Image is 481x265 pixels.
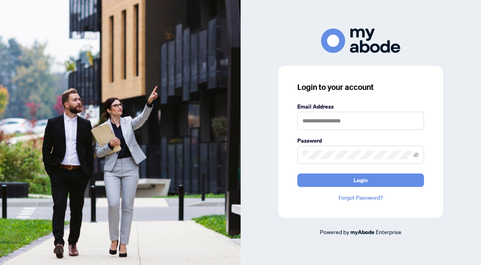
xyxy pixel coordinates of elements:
label: Password [297,136,424,145]
label: Email Address [297,102,424,111]
a: Forgot Password? [297,193,424,202]
h3: Login to your account [297,82,424,93]
img: ma-logo [321,29,400,53]
span: Login [354,174,368,187]
a: myAbode [350,228,375,236]
span: Enterprise [376,228,401,235]
span: Powered by [320,228,349,235]
span: eye-invisible [413,152,419,158]
button: Login [297,173,424,187]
